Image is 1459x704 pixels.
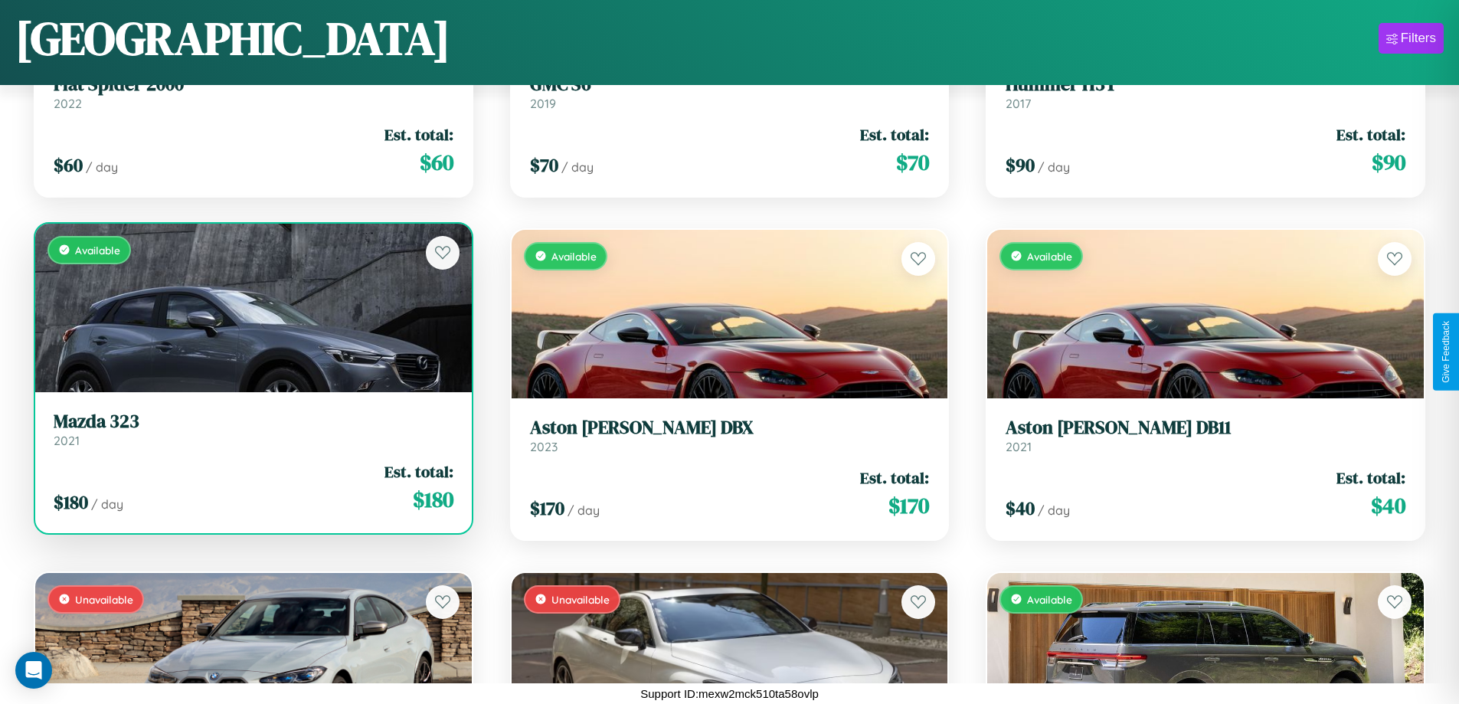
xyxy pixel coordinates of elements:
button: Filters [1379,23,1444,54]
span: Est. total: [1336,467,1405,489]
span: $ 90 [1372,147,1405,178]
span: Available [551,250,597,263]
span: / day [1038,503,1070,518]
span: / day [561,159,594,175]
h3: Mazda 323 [54,411,453,433]
span: Available [1027,593,1072,606]
span: $ 40 [1006,496,1035,521]
span: Unavailable [75,593,133,606]
span: $ 180 [54,490,88,515]
span: Unavailable [551,593,610,606]
span: $ 60 [54,152,83,178]
span: Est. total: [860,123,929,146]
span: 2022 [54,96,82,111]
div: Open Intercom Messenger [15,652,52,689]
h1: [GEOGRAPHIC_DATA] [15,7,450,70]
span: Est. total: [1336,123,1405,146]
a: Hummer H3T2017 [1006,74,1405,111]
span: Available [75,244,120,257]
span: 2017 [1006,96,1031,111]
span: 2019 [530,96,556,111]
span: $ 180 [413,484,453,515]
span: $ 60 [420,147,453,178]
span: Available [1027,250,1072,263]
h3: Aston [PERSON_NAME] DB11 [1006,417,1405,439]
a: Mazda 3232021 [54,411,453,448]
div: Give Feedback [1441,321,1451,383]
span: 2023 [530,439,558,454]
div: Filters [1401,31,1436,46]
h3: GMC S6 [530,74,930,96]
a: Aston [PERSON_NAME] DBX2023 [530,417,930,454]
span: / day [568,503,600,518]
h3: Aston [PERSON_NAME] DBX [530,417,930,439]
a: GMC S62019 [530,74,930,111]
span: $ 70 [896,147,929,178]
span: Est. total: [860,467,929,489]
span: 2021 [54,433,80,448]
span: $ 170 [888,490,929,521]
span: / day [86,159,118,175]
span: $ 70 [530,152,558,178]
span: 2021 [1006,439,1032,454]
h3: Fiat Spider 2000 [54,74,453,96]
span: Est. total: [384,460,453,483]
span: / day [91,496,123,512]
span: $ 90 [1006,152,1035,178]
a: Fiat Spider 20002022 [54,74,453,111]
a: Aston [PERSON_NAME] DB112021 [1006,417,1405,454]
span: / day [1038,159,1070,175]
span: $ 170 [530,496,564,521]
p: Support ID: mexw2mck510ta58ovlp [640,683,819,704]
span: Est. total: [384,123,453,146]
span: $ 40 [1371,490,1405,521]
h3: Hummer H3T [1006,74,1405,96]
